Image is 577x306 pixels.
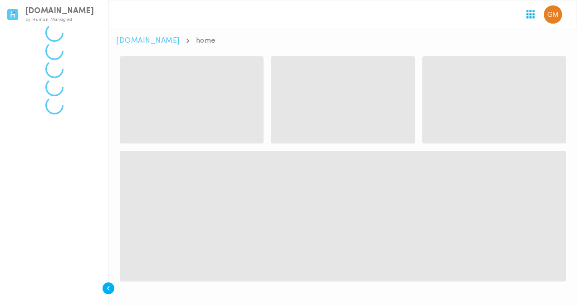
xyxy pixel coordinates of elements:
[116,37,180,44] a: [DOMAIN_NAME]
[25,8,94,15] h6: [DOMAIN_NAME]
[540,2,566,27] button: User
[7,9,18,20] img: invicta.io
[196,36,216,45] p: home
[544,5,562,24] img: George Molina
[25,17,72,22] span: by Human Managed
[116,36,570,45] nav: breadcrumb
